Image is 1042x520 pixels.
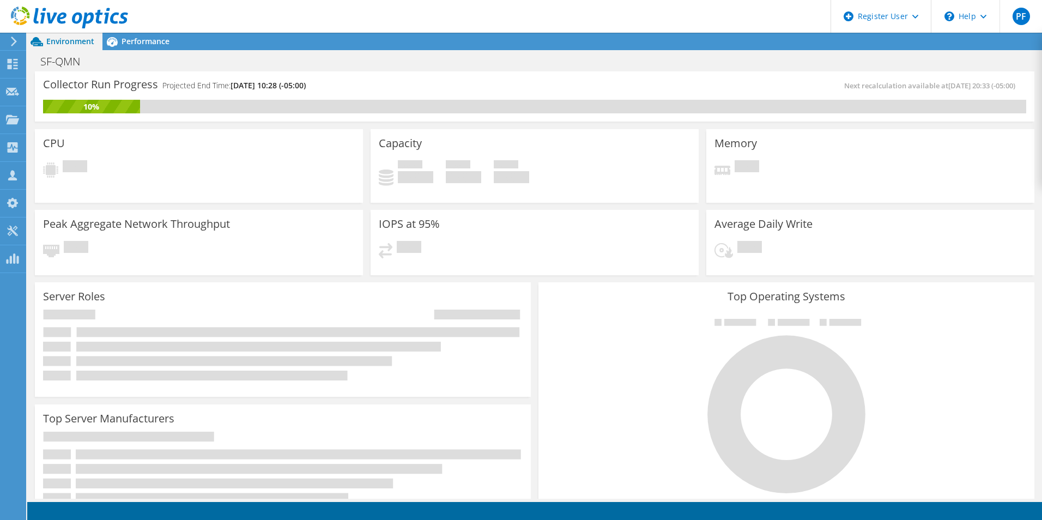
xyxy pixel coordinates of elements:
h3: Peak Aggregate Network Throughput [43,218,230,230]
span: [DATE] 20:33 (-05:00) [948,81,1015,90]
svg: \n [944,11,954,21]
h4: 0 GiB [494,171,529,183]
h1: SF-QMN [35,56,97,68]
span: Total [494,160,518,171]
h4: Projected End Time: [162,80,306,92]
span: Free [446,160,470,171]
span: Pending [63,160,87,175]
span: [DATE] 10:28 (-05:00) [231,80,306,90]
h3: Capacity [379,137,422,149]
span: Pending [64,241,88,256]
span: Used [398,160,422,171]
h3: Memory [714,137,757,149]
span: Next recalculation available at [844,81,1021,90]
h4: 0 GiB [398,171,433,183]
span: Pending [735,160,759,175]
h4: 0 GiB [446,171,481,183]
span: Pending [737,241,762,256]
h3: Top Operating Systems [547,291,1026,303]
h3: Average Daily Write [714,218,813,230]
h3: Server Roles [43,291,105,303]
h3: IOPS at 95% [379,218,440,230]
div: 10% [43,101,140,113]
span: Environment [46,36,94,46]
span: Pending [397,241,421,256]
span: PF [1013,8,1030,25]
h3: CPU [43,137,65,149]
h3: Top Server Manufacturers [43,413,174,425]
span: Performance [122,36,169,46]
